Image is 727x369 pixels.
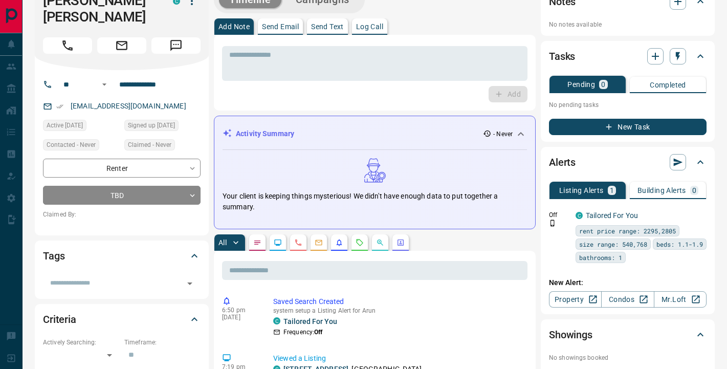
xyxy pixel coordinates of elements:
[273,296,523,307] p: Saved Search Created
[549,220,556,227] svg: Push Notification Only
[549,44,707,69] div: Tasks
[222,314,258,321] p: [DATE]
[549,277,707,288] p: New Alert:
[549,210,569,220] p: Off
[311,23,344,30] p: Send Text
[559,187,604,194] p: Listing Alerts
[218,239,227,246] p: All
[43,120,119,134] div: Thu Jul 13 2023
[222,307,258,314] p: 6:50 pm
[356,238,364,247] svg: Requests
[47,140,96,150] span: Contacted - Never
[253,238,261,247] svg: Notes
[223,191,527,212] p: Your client is keeping things mysterious! We didn't have enough data to put together a summary.
[273,353,523,364] p: Viewed a Listing
[549,119,707,135] button: New Task
[183,276,197,291] button: Open
[43,186,201,205] div: TBD
[549,20,707,29] p: No notes available
[579,239,647,249] span: size range: 540,768
[43,338,119,347] p: Actively Searching:
[549,291,602,308] a: Property
[294,238,302,247] svg: Calls
[335,238,343,247] svg: Listing Alerts
[97,37,146,54] span: Email
[601,81,605,88] p: 0
[43,244,201,268] div: Tags
[601,291,654,308] a: Condos
[124,120,201,134] div: Tue Jun 06 2023
[43,210,201,219] p: Claimed By:
[151,37,201,54] span: Message
[43,248,64,264] h2: Tags
[654,291,707,308] a: Mr.Loft
[56,103,63,110] svg: Email Verified
[396,238,405,247] svg: Agent Actions
[43,307,201,332] div: Criteria
[650,81,686,89] p: Completed
[71,102,186,110] a: [EMAIL_ADDRESS][DOMAIN_NAME]
[128,140,171,150] span: Claimed - Never
[218,23,250,30] p: Add Note
[262,23,299,30] p: Send Email
[376,238,384,247] svg: Opportunities
[579,226,676,236] span: rent price range: 2295,2805
[549,48,575,64] h2: Tasks
[567,81,595,88] p: Pending
[493,129,513,139] p: - Never
[43,311,76,328] h2: Criteria
[692,187,696,194] p: 0
[274,238,282,247] svg: Lead Browsing Activity
[610,187,614,194] p: 1
[549,150,707,175] div: Alerts
[43,37,92,54] span: Call
[236,128,294,139] p: Activity Summary
[356,23,383,30] p: Log Call
[549,154,576,170] h2: Alerts
[43,159,201,178] div: Renter
[549,322,707,347] div: Showings
[656,239,703,249] span: beds: 1.1-1.9
[273,317,280,324] div: condos.ca
[47,120,83,131] span: Active [DATE]
[579,252,622,263] span: bathrooms: 1
[273,307,523,314] p: system setup a Listing Alert for Arun
[549,353,707,362] p: No showings booked
[586,211,638,220] a: Tailored For You
[283,328,322,337] p: Frequency:
[314,329,322,336] strong: Off
[283,317,337,325] a: Tailored For You
[128,120,175,131] span: Signed up [DATE]
[549,97,707,113] p: No pending tasks
[315,238,323,247] svg: Emails
[549,327,592,343] h2: Showings
[637,187,686,194] p: Building Alerts
[98,78,111,91] button: Open
[124,338,201,347] p: Timeframe:
[576,212,583,219] div: condos.ca
[223,124,527,143] div: Activity Summary- Never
